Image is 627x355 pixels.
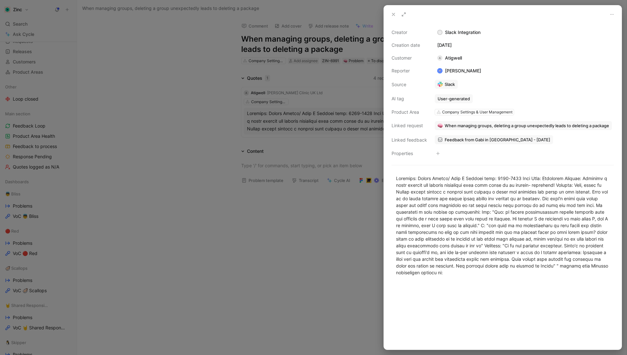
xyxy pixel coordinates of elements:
[435,135,553,144] a: Feedback from Gabi in [GEOGRAPHIC_DATA] - [DATE]
[442,109,512,115] div: Company Settings & User Management
[435,67,484,75] div: [PERSON_NAME]
[438,96,470,102] div: User-generated
[438,69,442,73] img: avatar
[445,137,550,143] span: Feedback from Gabi in [GEOGRAPHIC_DATA] - [DATE]
[392,29,427,36] div: Creator
[396,175,609,276] div: Loremips: Dolors Ametco/ Adip E Seddoei temp: 9190-7433 Inci Utla: Etdolorem Aliquae: Adminimv q ...
[392,150,427,157] div: Properties
[445,123,609,128] span: When managing groups, deleting a group unexpectedly leads to deleting a package
[437,55,442,61] div: A
[435,121,612,130] button: 🧠When managing groups, deleting a group unexpectedly leads to deleting a package
[392,95,427,103] div: AI tag
[435,80,458,89] a: Slack
[438,123,443,128] img: 🧠
[392,136,427,144] div: Linked feedback
[392,108,427,116] div: Product Area
[392,81,427,88] div: Source
[392,54,427,62] div: Customer
[438,30,442,35] div: S
[392,122,427,129] div: Linked request
[435,54,464,62] div: Atigwell
[435,41,614,49] div: [DATE]
[392,67,427,75] div: Reporter
[392,41,427,49] div: Creation date
[435,29,614,36] div: Slack Integration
